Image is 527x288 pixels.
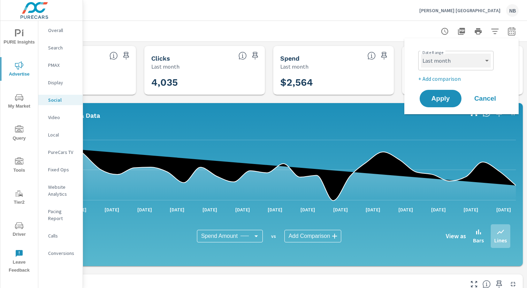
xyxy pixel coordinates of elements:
p: [DATE] [426,206,451,213]
p: [DATE] [165,206,189,213]
div: nav menu [0,21,38,277]
p: Website Analytics [48,184,77,197]
p: Search [48,44,77,51]
p: Bars [473,236,484,244]
p: Last month [280,62,308,71]
p: Fixed Ops [48,166,77,173]
p: [DATE] [132,206,157,213]
span: Save this to your personalized report [121,50,132,61]
div: PMAX [38,60,83,70]
p: Local [48,131,77,138]
div: Local [38,130,83,140]
span: Add Comparison [289,233,330,240]
div: Video [38,112,83,123]
span: Save this to your personalized report [250,50,261,61]
button: "Export Report to PDF" [455,24,468,38]
p: [PERSON_NAME] [GEOGRAPHIC_DATA] [419,7,501,14]
p: vs [263,233,284,239]
div: Social [38,95,83,105]
p: [DATE] [491,206,516,213]
button: Print Report [471,24,485,38]
span: Advertise [2,61,36,78]
div: Calls [38,231,83,241]
span: The number of times an ad was shown on your behalf. [109,52,118,60]
span: The number of times an ad was clicked by a consumer. [238,52,247,60]
span: Tier2 [2,189,36,207]
span: Spend Amount [201,233,238,240]
div: NB [506,4,519,17]
span: My Market [2,93,36,110]
p: [DATE] [459,206,483,213]
h5: Spend [280,55,299,62]
button: Apply [420,90,461,107]
div: Website Analytics [38,182,83,199]
p: Last month [151,62,180,71]
h3: 4,035 [151,77,258,88]
h6: View as [446,233,466,240]
p: Lines [494,236,507,244]
div: Search [38,42,83,53]
p: Conversions [48,250,77,257]
p: Overall [48,27,77,34]
p: [DATE] [263,206,287,213]
h5: Clicks [151,55,170,62]
p: Social [48,96,77,103]
div: Fixed Ops [38,164,83,175]
p: PMAX [48,62,77,69]
div: Overall [38,25,83,36]
p: [DATE] [100,206,124,213]
p: [DATE] [230,206,255,213]
span: Leave Feedback [2,249,36,274]
span: Cancel [471,95,499,102]
div: PureCars TV [38,147,83,157]
button: Select Date Range [505,24,519,38]
span: Driver [2,221,36,239]
div: Spend Amount [197,230,263,242]
h3: $2,564 [280,77,387,88]
span: PURE Insights [2,29,36,46]
p: [DATE] [361,206,385,213]
button: Cancel [464,90,506,107]
div: Conversions [38,248,83,258]
span: Query [2,125,36,142]
button: Apply Filters [488,24,502,38]
p: PureCars TV [48,149,77,156]
div: Display [38,77,83,88]
p: [DATE] [394,206,418,213]
p: [DATE] [198,206,222,213]
div: Add Comparison [284,230,341,242]
div: Pacing Report [38,206,83,224]
p: Pacing Report [48,208,77,222]
p: [DATE] [328,206,353,213]
p: Calls [48,232,77,239]
p: [DATE] [296,206,320,213]
span: Tools [2,157,36,174]
p: Video [48,114,77,121]
span: Apply [427,95,455,102]
p: + Add comparison [418,75,507,83]
p: Display [48,79,77,86]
